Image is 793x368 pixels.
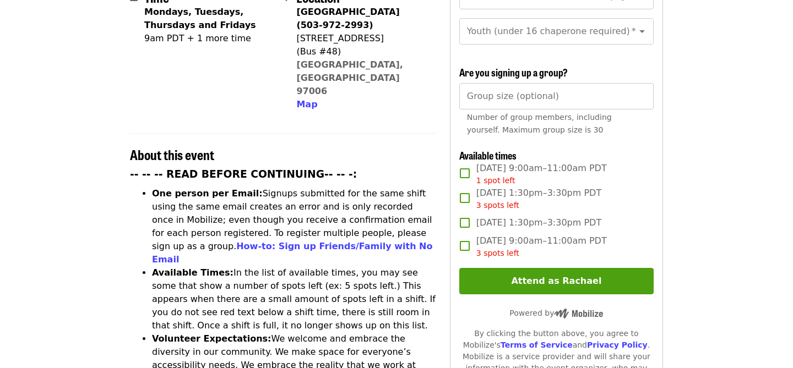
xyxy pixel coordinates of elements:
li: In the list of available times, you may see some that show a number of spots left (ex: 5 spots le... [152,266,437,332]
strong: [GEOGRAPHIC_DATA] (503-972-2993) [296,7,399,30]
span: [DATE] 9:00am–11:00am PDT [476,234,607,259]
li: Signups submitted for the same shift using the same email creates an error and is only recorded o... [152,187,437,266]
span: Are you signing up a group? [459,65,568,79]
span: Number of group members, including yourself. Maximum group size is 30 [467,113,612,134]
span: Powered by [509,309,603,317]
a: [GEOGRAPHIC_DATA], [GEOGRAPHIC_DATA] 97006 [296,59,403,96]
span: [DATE] 9:00am–11:00am PDT [476,162,607,186]
strong: Mondays, Tuesdays, Thursdays and Fridays [144,7,256,30]
strong: Volunteer Expectations: [152,333,271,344]
img: Powered by Mobilize [554,309,603,318]
a: Privacy Policy [587,340,648,349]
span: [DATE] 1:30pm–3:30pm PDT [476,216,601,229]
div: (Bus #48) [296,45,427,58]
a: Terms of Service [501,340,573,349]
button: Open [634,24,650,39]
strong: One person per Email: [152,188,263,199]
span: [DATE] 1:30pm–3:30pm PDT [476,186,601,211]
button: Attend as Rachael [459,268,654,294]
button: Map [296,98,317,111]
span: 3 spots left [476,249,519,257]
strong: -- -- -- READ BEFORE CONTINUING-- -- -: [130,168,357,180]
span: About this event [130,145,214,164]
div: 9am PDT + 1 more time [144,32,274,45]
a: How-to: Sign up Friends/Family with No Email [152,241,433,265]
span: 3 spots left [476,201,519,210]
span: Map [296,99,317,109]
span: Available times [459,148,517,162]
strong: Available Times: [152,267,233,278]
span: 1 spot left [476,176,515,185]
div: [STREET_ADDRESS] [296,32,427,45]
input: [object Object] [459,83,654,109]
